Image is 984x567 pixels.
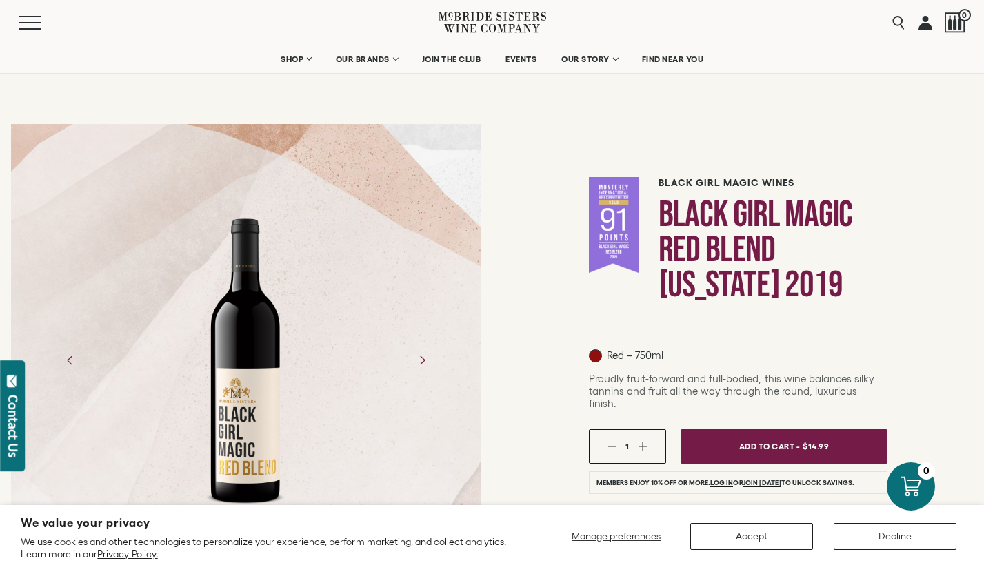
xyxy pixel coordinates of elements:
[327,45,406,73] a: OUR BRANDS
[681,429,887,464] button: Add To Cart - $14.99
[281,54,304,64] span: SHOP
[563,523,670,550] button: Manage preferences
[336,54,390,64] span: OUR BRANDS
[561,54,610,64] span: OUR STORY
[589,471,887,494] li: Members enjoy 10% off or more. or to unlock savings.
[6,395,20,457] div: Contact Us
[52,342,88,378] button: Previous
[739,436,800,456] span: Add To Cart -
[97,548,157,559] a: Privacy Policy.
[642,54,704,64] span: FIND NEAR YOU
[659,197,887,302] h1: Black Girl Magic Red Blend [US_STATE] 2019
[505,54,536,64] span: EVENTS
[496,45,545,73] a: EVENTS
[19,16,68,30] button: Mobile Menu Trigger
[589,373,874,409] span: Proudly fruit-forward and full-bodied, this wine balances silky tannins and fruit all the way thr...
[710,479,733,487] a: Log in
[552,45,626,73] a: OUR STORY
[834,523,956,550] button: Decline
[918,462,935,480] div: 0
[690,523,813,550] button: Accept
[958,9,971,21] span: 0
[404,342,440,378] button: Next
[422,54,481,64] span: JOIN THE CLUB
[589,349,663,362] p: Red – 750ml
[572,530,661,542] span: Manage preferences
[21,535,516,560] p: We use cookies and other technologies to personalize your experience, perform marketing, and coll...
[803,436,829,456] span: $14.99
[633,45,713,73] a: FIND NEAR YOU
[659,177,887,189] h6: Black Girl Magic Wines
[413,45,490,73] a: JOIN THE CLUB
[21,517,516,529] h2: We value your privacy
[272,45,320,73] a: SHOP
[625,442,629,451] span: 1
[743,479,781,487] a: join [DATE]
